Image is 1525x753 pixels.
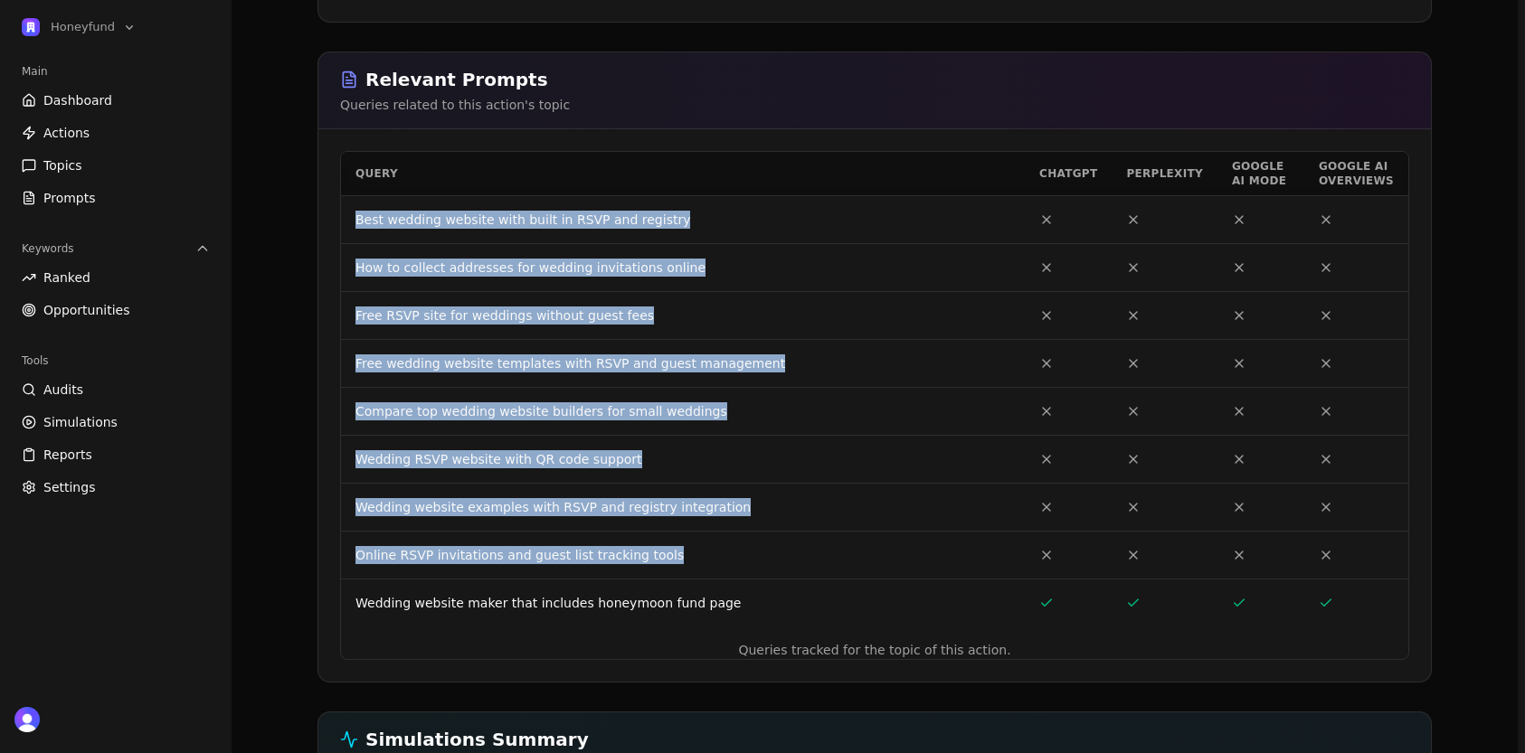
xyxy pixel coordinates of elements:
h2: Simulations Summary [340,727,1409,752]
span: Topics [43,156,82,174]
a: Dashboard [14,86,217,115]
span: Dashboard [43,91,112,109]
a: Settings [14,473,217,502]
img: 's logo [14,707,40,732]
span: Actions [43,124,90,142]
a: Free wedding website templates with RSVP and guest management [355,356,785,371]
a: How to collect addresses for wedding invitations online [355,260,706,275]
a: Opportunities [14,296,217,325]
a: Ranked [14,263,217,292]
span: Honeyfund [51,19,115,35]
span: Opportunities [43,301,130,319]
span: Simulations [43,413,118,431]
a: Topics [14,151,217,180]
a: Free RSVP site for weddings without guest fees [355,308,654,323]
div: Tools [14,346,217,375]
span: Ranked [43,268,90,287]
button: Open user button [14,707,40,732]
p: Queries related to this action's topic [340,96,1409,114]
a: Online RSVP invitations and guest list tracking tools [355,548,684,562]
a: Actions [14,118,217,147]
h2: Relevant Prompts [340,67,1409,92]
th: Google AI overviews [1304,152,1408,195]
a: Wedding website examples with RSVP and registry integration [355,500,751,514]
button: Open organization switcher [14,14,144,40]
th: Perplexity [1112,152,1217,195]
span: Settings [43,478,95,496]
th: ChatGPT [1025,152,1112,195]
span: Reports [43,446,92,464]
a: Simulations [14,408,217,437]
th: Query [341,152,1025,195]
a: Prompts [14,184,217,212]
a: Best wedding website with built in RSVP and registry [355,212,690,227]
button: Keywords [14,234,217,263]
a: Wedding website maker that includes honeymoon fund page [355,596,741,610]
th: Google AI mode [1217,152,1304,195]
span: Audits [43,381,83,399]
a: Audits [14,375,217,404]
img: Honeyfund [22,18,40,36]
span: Prompts [43,189,96,207]
a: Wedding RSVP website with QR code support [355,452,642,466]
caption: Queries tracked for the topic of this action. [341,641,1408,659]
div: Main [14,57,217,86]
a: Reports [14,440,217,469]
a: Compare top wedding website builders for small weddings [355,404,727,419]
